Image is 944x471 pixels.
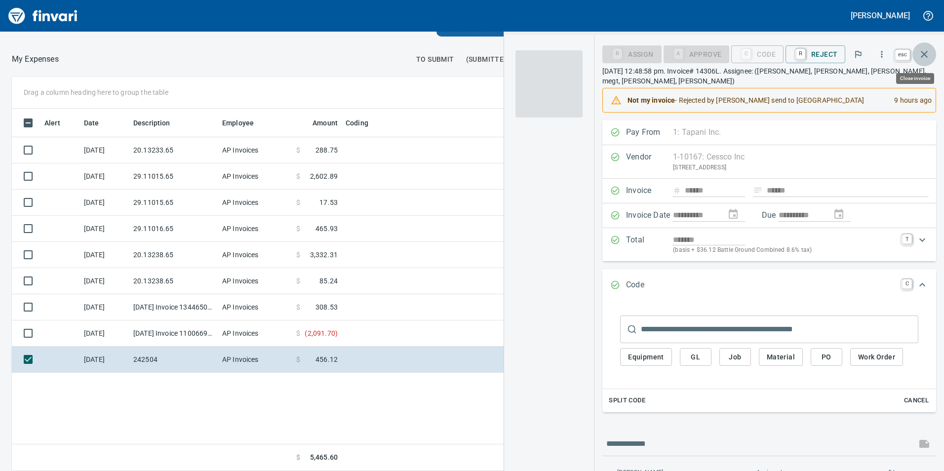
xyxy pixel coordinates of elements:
[319,276,338,286] span: 85.24
[222,117,254,129] span: Employee
[80,216,129,242] td: [DATE]
[218,242,292,268] td: AP Invoices
[416,53,454,66] span: To Submit
[901,393,932,408] button: Cancel
[626,279,673,292] p: Code
[313,117,338,129] span: Amount
[346,117,381,129] span: Coding
[902,279,912,289] a: C
[793,46,837,63] span: Reject
[80,163,129,190] td: [DATE]
[903,395,930,406] span: Cancel
[688,351,704,363] span: GL
[296,250,300,260] span: $
[80,242,129,268] td: [DATE]
[84,117,112,129] span: Date
[310,452,338,463] span: 5,465.60
[886,91,932,109] div: 9 hours ago
[44,117,60,129] span: Alert
[296,452,300,463] span: $
[296,197,300,207] span: $
[296,171,300,181] span: $
[848,8,912,23] button: [PERSON_NAME]
[602,269,936,302] div: Expand
[129,294,218,320] td: [DATE] Invoice 13446505-006 from Sunstate Equipment Co (1-30297)
[6,4,80,28] img: Finvari
[80,190,129,216] td: [DATE]
[912,432,936,456] span: This records your message into the invoice and notifies anyone mentioned
[222,117,267,129] span: Employee
[80,320,129,347] td: [DATE]
[296,276,300,286] span: $
[129,137,218,163] td: 20.13233.65
[218,163,292,190] td: AP Invoices
[786,45,845,63] button: RReject
[44,117,73,129] span: Alert
[129,347,218,373] td: 242504
[606,393,648,408] button: Split Code
[133,117,183,129] span: Description
[129,216,218,242] td: 29.11016.65
[315,302,338,312] span: 308.53
[628,96,675,104] strong: Not my invoice
[296,145,300,155] span: $
[296,354,300,364] span: $
[80,268,129,294] td: [DATE]
[602,49,661,58] div: Assign
[628,351,664,363] span: Equipment
[466,53,511,66] span: (Submitted)
[759,348,803,366] button: Material
[129,190,218,216] td: 29.11015.65
[602,66,936,86] p: [DATE] 12:48:58 pm. Invoice# 14306L. Assignee: ([PERSON_NAME], [PERSON_NAME], [PERSON_NAME], megt...
[902,234,912,244] a: T
[628,91,886,109] div: - Rejected by [PERSON_NAME] send to [GEOGRAPHIC_DATA]
[315,224,338,234] span: 465.93
[767,351,795,363] span: Material
[620,348,672,366] button: Equipment
[811,348,842,366] button: PO
[80,137,129,163] td: [DATE]
[129,268,218,294] td: 20.13238.65
[296,328,300,338] span: $
[218,268,292,294] td: AP Invoices
[850,348,903,366] button: Work Order
[296,224,300,234] span: $
[300,117,338,129] span: Amount
[847,43,869,65] button: Flag
[129,242,218,268] td: 20.13238.65
[84,117,99,129] span: Date
[218,216,292,242] td: AP Invoices
[12,53,59,65] p: My Expenses
[129,320,218,347] td: [DATE] Invoice 11006698 from Cessco Inc (1-10167)
[819,351,834,363] span: PO
[895,49,910,60] a: esc
[727,351,743,363] span: Job
[719,348,751,366] button: Job
[133,117,170,129] span: Description
[871,43,893,65] button: More
[80,347,129,373] td: [DATE]
[319,197,338,207] span: 17.53
[346,117,368,129] span: Coding
[305,328,338,338] span: ( 2,091.70 )
[80,294,129,320] td: [DATE]
[731,49,784,58] div: Code
[796,48,805,59] a: R
[315,354,338,364] span: 456.12
[129,163,218,190] td: 29.11015.65
[315,145,338,155] span: 288.75
[851,10,910,21] h5: [PERSON_NAME]
[218,320,292,347] td: AP Invoices
[310,250,338,260] span: 3,332.31
[602,302,936,412] div: Expand
[602,228,936,261] div: Expand
[296,302,300,312] span: $
[664,49,730,58] div: Coding Required
[673,245,896,255] p: (basis + $36.12 Battle Ground Combined 8.6% tax)
[310,171,338,181] span: 2,602.89
[680,348,711,366] button: GL
[218,137,292,163] td: AP Invoices
[609,395,645,406] span: Split Code
[218,294,292,320] td: AP Invoices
